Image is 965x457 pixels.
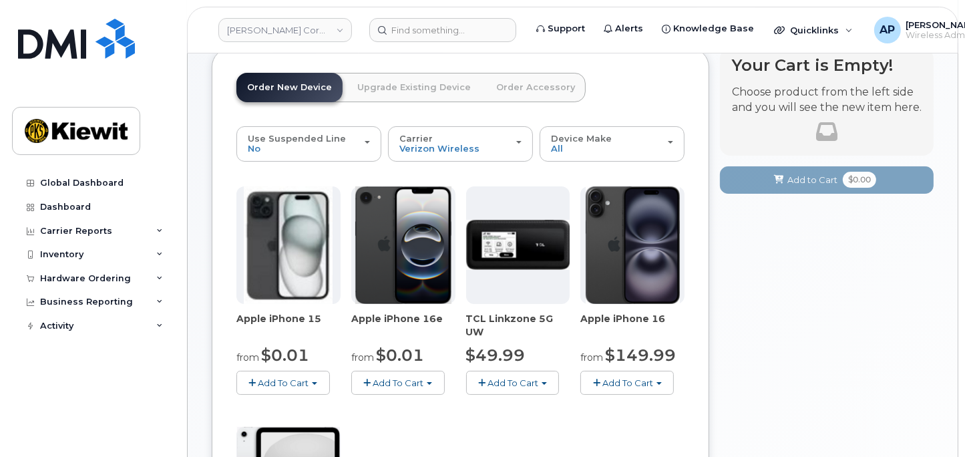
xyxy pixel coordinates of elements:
h4: Your Cart is Empty! [732,56,922,74]
span: Quicklinks [790,25,839,35]
button: Carrier Verizon Wireless [388,126,533,161]
a: Alerts [594,15,652,42]
span: Add To Cart [373,377,423,388]
a: Upgrade Existing Device [347,73,481,102]
span: Add To Cart [488,377,538,388]
small: from [580,351,603,363]
div: Apple iPhone 16 [580,312,685,339]
span: Carrier [399,133,433,144]
span: All [551,143,563,154]
a: Order New Device [236,73,343,102]
p: Choose product from the left side and you will see the new item here. [732,85,922,116]
span: Alerts [615,22,643,35]
a: Kiewit Corporation [218,18,352,42]
span: Add To Cart [258,377,309,388]
button: Add To Cart [351,371,445,394]
span: $0.01 [376,345,424,365]
span: Support [548,22,585,35]
span: $149.99 [605,345,676,365]
img: iphone_16_plus.png [586,186,680,304]
small: from [236,351,259,363]
img: iphone15.jpg [244,186,333,304]
span: Device Make [551,133,612,144]
a: Order Accessory [486,73,586,102]
span: No [248,143,260,154]
a: Support [527,15,594,42]
div: Quicklinks [765,17,862,43]
span: Verizon Wireless [399,143,479,154]
small: from [351,351,374,363]
img: iphone16e.png [355,186,451,304]
span: $0.01 [261,345,309,365]
div: Apple iPhone 15 [236,312,341,339]
span: Knowledge Base [673,22,754,35]
div: TCL Linkzone 5G UW [466,312,570,339]
button: Add To Cart [466,371,560,394]
a: Knowledge Base [652,15,763,42]
span: Add To Cart [602,377,653,388]
span: Add to Cart [787,174,837,186]
button: Add To Cart [236,371,330,394]
button: Device Make All [540,126,685,161]
span: $0.00 [843,172,876,188]
div: Apple iPhone 16e [351,312,455,339]
span: $49.99 [466,345,526,365]
img: linkzone5g.png [466,220,570,271]
button: Add to Cart $0.00 [720,166,934,194]
button: Use Suspended Line No [236,126,381,161]
span: AP [880,22,895,38]
button: Add To Cart [580,371,674,394]
iframe: Messenger Launcher [907,399,955,447]
span: Use Suspended Line [248,133,346,144]
input: Find something... [369,18,516,42]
